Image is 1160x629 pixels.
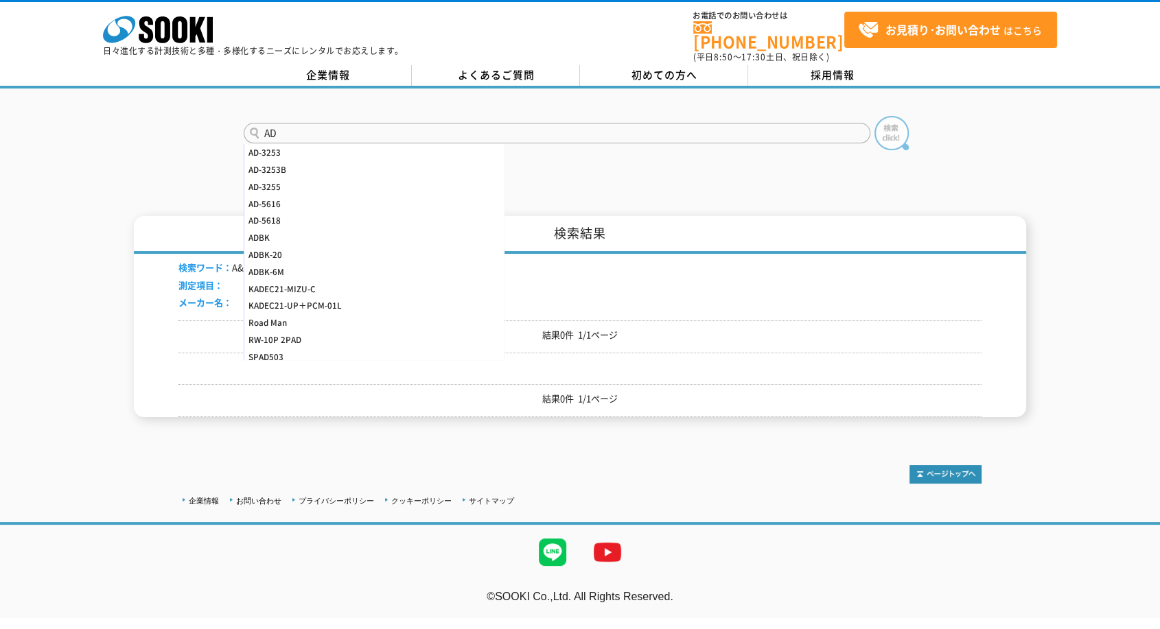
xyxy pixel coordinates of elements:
img: LINE [525,525,580,580]
a: プライバシーポリシー [299,497,374,505]
div: KADEC21-MIZU-C [244,281,504,298]
div: KADEC21-UP＋PCM-01L [244,297,504,314]
a: よくあるご質問 [412,65,580,86]
span: 検索ワード： [178,261,232,274]
img: YouTube [580,525,635,580]
div: ADBK-20 [244,246,504,263]
div: AD-3253B [244,161,504,178]
div: ADBK [244,229,504,246]
span: メーカー名： [178,296,232,309]
a: 採用情報 [748,65,916,86]
li: A&D [178,261,250,275]
a: 企業情報 [244,65,412,86]
a: [PHONE_NUMBER] [693,21,844,49]
div: SPAD503 [244,348,504,366]
img: トップページへ [909,465,982,484]
p: 結果0件 1/1ページ [178,328,982,342]
a: お問い合わせ [236,497,281,505]
h1: 検索結果 [134,216,1026,254]
a: テストMail [1107,604,1160,616]
div: AD-3253 [244,144,504,161]
p: 結果0件 1/1ページ [178,392,982,406]
input: 商品名、型式、NETIS番号を入力してください [244,123,870,143]
span: 8:50 [714,51,733,63]
span: 初めての方へ [631,67,697,82]
span: (平日 ～ 土日、祝日除く) [693,51,829,63]
div: AD-5618 [244,212,504,229]
div: RW-10P 2PAD [244,331,504,348]
span: 測定項目： [178,278,223,292]
div: AD-3255 [244,178,504,195]
img: btn_search.png [874,116,909,150]
a: クッキーポリシー [391,497,452,505]
strong: お見積り･お問い合わせ [885,21,1001,38]
div: ADBK-6M [244,263,504,281]
div: AD-5616 [244,195,504,213]
div: Road Man [244,314,504,331]
span: 17:30 [741,51,766,63]
p: 日々進化する計測技術と多種・多様化するニーズにレンタルでお応えします。 [103,47,404,55]
a: 企業情報 [189,497,219,505]
a: サイトマップ [469,497,514,505]
span: お電話でのお問い合わせは [693,12,844,20]
a: お見積り･お問い合わせはこちら [844,12,1057,48]
a: 初めての方へ [580,65,748,86]
span: はこちら [858,20,1042,40]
